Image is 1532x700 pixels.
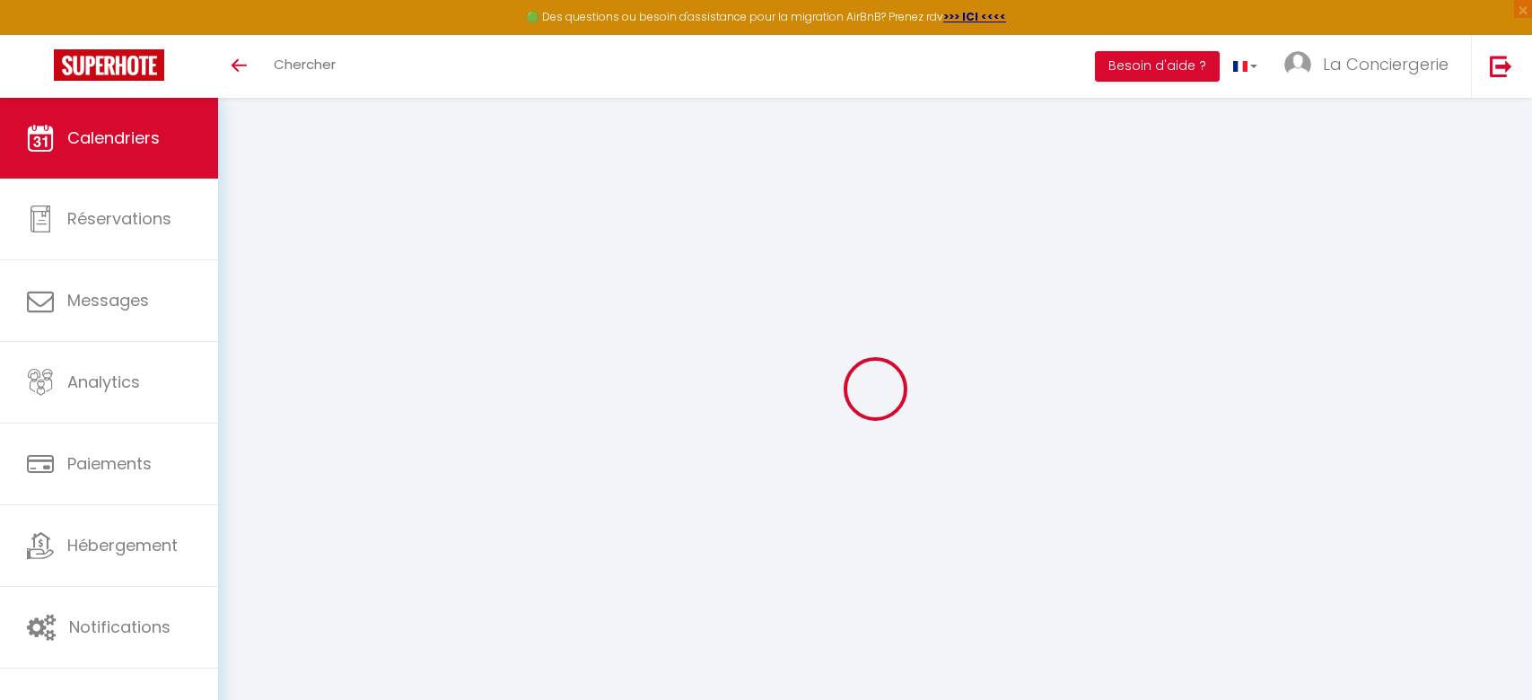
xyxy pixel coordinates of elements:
[1323,53,1449,75] span: La Conciergerie
[67,534,178,556] span: Hébergement
[67,207,171,230] span: Réservations
[1271,35,1471,98] a: ... La Conciergerie
[67,127,160,149] span: Calendriers
[1284,51,1311,78] img: ...
[69,616,171,638] span: Notifications
[67,371,140,393] span: Analytics
[274,55,336,74] span: Chercher
[67,289,149,311] span: Messages
[943,9,1006,24] a: >>> ICI <<<<
[54,49,164,81] img: Super Booking
[260,35,349,98] a: Chercher
[67,452,152,475] span: Paiements
[1490,55,1512,77] img: logout
[1095,51,1220,82] button: Besoin d'aide ?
